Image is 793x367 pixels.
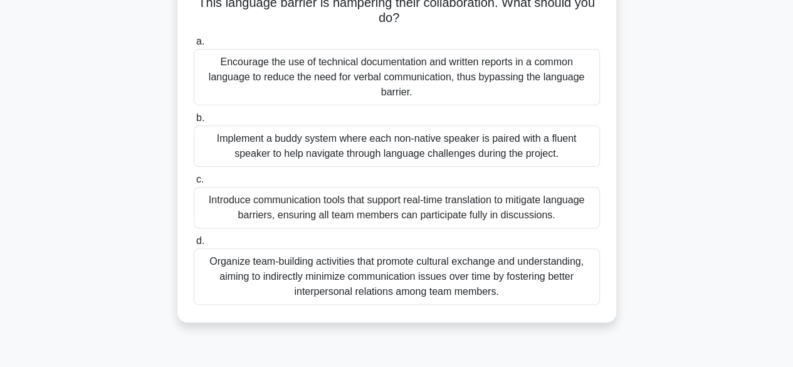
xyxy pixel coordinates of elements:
span: c. [196,174,204,184]
span: d. [196,235,204,246]
div: Organize team-building activities that promote cultural exchange and understanding, aiming to ind... [194,248,600,305]
div: Implement a buddy system where each non-native speaker is paired with a fluent speaker to help na... [194,125,600,167]
div: Encourage the use of technical documentation and written reports in a common language to reduce t... [194,49,600,105]
div: Introduce communication tools that support real-time translation to mitigate language barriers, e... [194,187,600,228]
span: b. [196,112,204,123]
span: a. [196,36,204,46]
